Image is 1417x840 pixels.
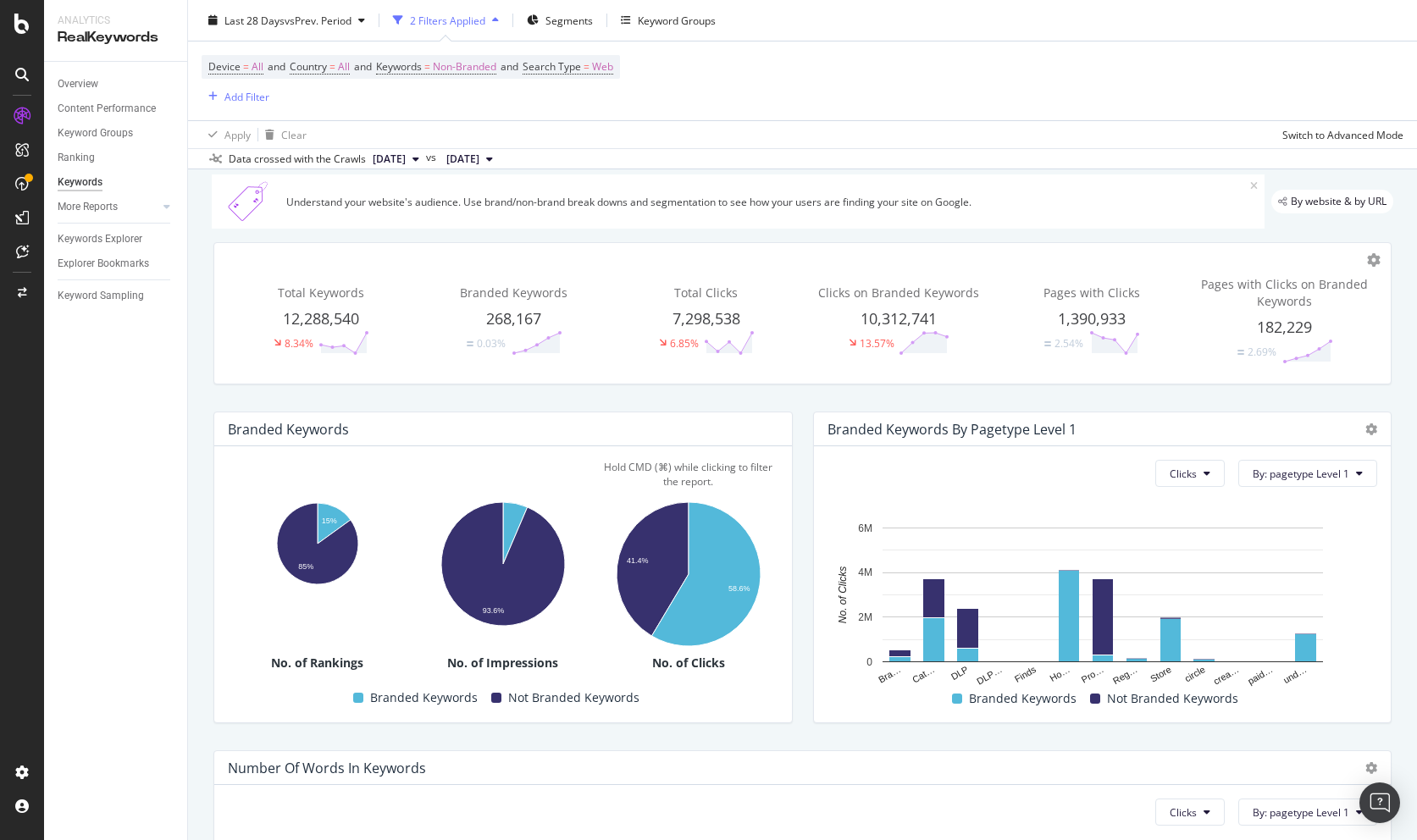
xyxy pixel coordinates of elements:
div: Clear [281,127,307,141]
div: Keyword Groups [638,13,716,27]
span: Search Type [523,59,581,74]
span: and [268,59,285,74]
span: Branded Keywords [969,688,1077,709]
a: Content Performance [58,100,175,118]
span: By website & by URL [1291,196,1387,207]
button: By: pagetype Level 1 [1238,799,1377,826]
button: Clicks [1155,799,1225,826]
span: All [252,55,263,79]
span: Not Branded Keywords [508,688,639,708]
div: Branded Keywords [228,421,349,438]
svg: A chart. [599,494,778,654]
span: Device [208,59,241,74]
button: Clicks [1155,460,1225,487]
text: 0 [866,656,872,668]
span: Last 28 Days [224,13,285,27]
span: Clicks [1170,805,1197,820]
img: Equal [1237,350,1244,355]
button: Clear [258,121,307,148]
div: Keywords Explorer [58,230,142,248]
span: Non-Branded [433,55,496,79]
text: 15% [322,517,337,525]
div: Data crossed with the Crawls [229,152,366,167]
button: Segments [520,7,600,34]
button: Add Filter [202,86,269,107]
div: 2 Filters Applied [410,13,485,27]
span: 1,390,933 [1058,308,1126,329]
div: 13.57% [860,336,894,351]
span: Not Branded Keywords [1107,688,1238,709]
text: 85% [298,562,313,571]
text: 6M [858,522,872,534]
div: Analytics [58,14,174,28]
text: Store [1148,665,1172,685]
svg: A chart. [228,494,407,585]
div: No. of Impressions [413,655,592,671]
span: = [584,59,589,74]
button: Apply [202,121,251,148]
span: 2025 Sep. 1st [446,152,479,167]
span: Pages with Clicks on Branded Keywords [1201,276,1368,309]
text: circle [1182,665,1206,684]
a: Explorer Bookmarks [58,255,175,273]
span: Keywords [376,59,422,74]
text: 93.6% [483,605,505,614]
span: 12,288,540 [283,308,359,329]
div: 0.03% [477,336,506,351]
div: 8.34% [285,336,313,351]
div: No. of Rankings [228,655,407,671]
div: Hold CMD (⌘) while clicking to filter the report. [599,460,778,489]
div: No. of Clicks [599,655,778,671]
span: = [329,59,335,74]
div: Ranking [58,149,95,167]
a: Keyword Sampling [58,287,175,305]
div: Explorer Bookmarks [58,255,149,273]
div: Add Filter [224,89,269,103]
span: vs [426,150,440,165]
img: Equal [467,341,473,346]
button: 2 Filters Applied [386,7,506,34]
span: Clicks [1170,467,1197,481]
div: Content Performance [58,100,156,118]
span: = [424,59,430,74]
a: Overview [58,75,175,93]
text: 2M [858,611,872,623]
span: By: pagetype Level 1 [1253,805,1349,820]
button: Last 28 DaysvsPrev. Period [202,7,372,34]
span: Total Keywords [278,285,364,301]
span: Web [592,55,613,79]
svg: A chart. [828,519,1378,688]
span: Total Clicks [674,285,738,301]
div: Overview [58,75,98,93]
span: Segments [545,13,593,27]
div: Keyword Sampling [58,287,144,305]
text: Finds [1012,664,1038,684]
span: 7,298,538 [673,308,740,329]
button: [DATE] [440,149,500,169]
span: vs Prev. Period [285,13,351,27]
a: Keywords Explorer [58,230,175,248]
span: All [338,55,350,79]
a: Keyword Groups [58,124,175,142]
div: More Reports [58,198,118,216]
div: Switch to Advanced Mode [1282,127,1403,141]
span: Branded Keywords [460,285,567,301]
text: DLP [949,665,970,682]
text: 4M [858,567,872,579]
span: Pages with Clicks [1043,285,1140,301]
div: A chart. [413,494,592,631]
div: Branded Keywords By pagetype Level 1 [828,421,1077,438]
div: Understand your website's audience. Use brand/non-brand break downs and segmentation to see how y... [286,195,1250,209]
div: 2.69% [1248,345,1276,359]
div: 2.54% [1054,336,1083,351]
div: RealKeywords [58,28,174,47]
span: 268,167 [486,308,541,329]
text: Ho… [1048,665,1071,684]
a: Keywords [58,174,175,191]
span: and [501,59,518,74]
span: 10,312,741 [861,308,937,329]
div: 6.85% [670,336,699,351]
span: 2025 Sep. 29th [373,152,406,167]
